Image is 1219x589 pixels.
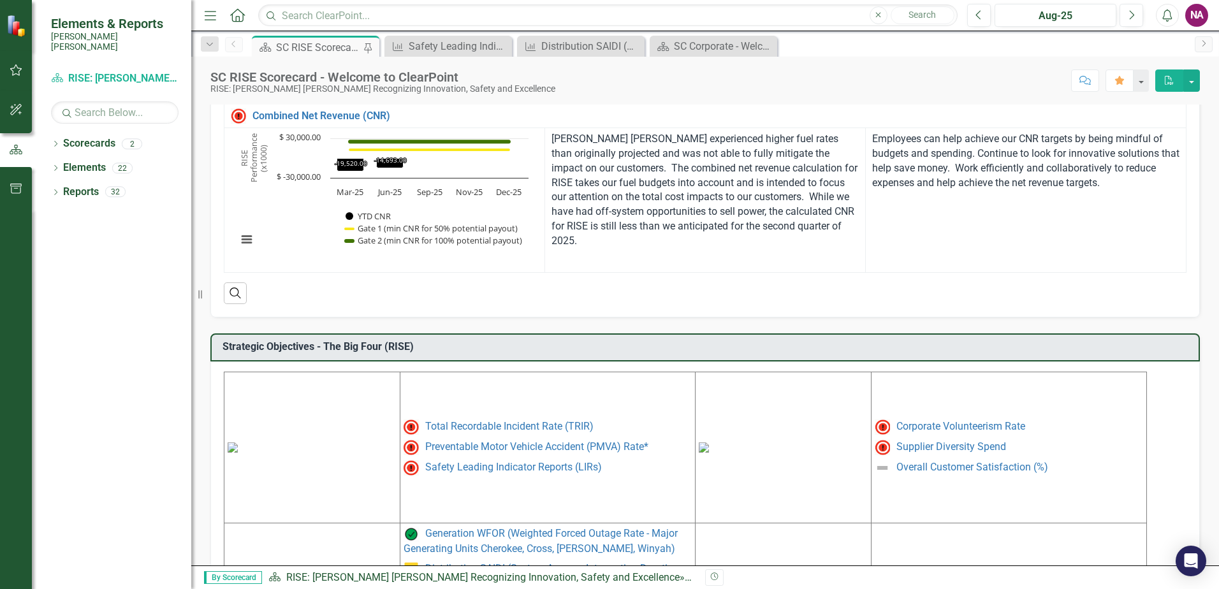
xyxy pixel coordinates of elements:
[404,527,419,542] img: On Target
[210,70,555,84] div: SC RISE Scorecard - Welcome to ClearPoint
[875,460,890,476] img: Not Defined
[520,38,641,54] a: Distribution SAIDI (System Average Interruption Duration Index)
[6,15,29,37] img: ClearPoint Strategy
[228,442,238,453] img: mceclip0%20v11.png
[238,231,256,249] button: View chart menu, Chart
[1185,4,1208,27] button: NA
[551,133,858,247] span: [PERSON_NAME] [PERSON_NAME] experienced higher fuel rates than originally projected and was not a...
[337,159,364,171] path: Mar-25, -19,520. YTD CNR .
[268,571,696,585] div: »
[891,6,954,24] button: Search
[279,131,321,143] text: $ 30,000.00
[231,132,538,259] div: Chart. Highcharts interactive chart.
[63,161,106,175] a: Elements
[425,440,648,453] a: Preventable Motor Vehicle Accident (PMVA) Rate*
[335,159,367,168] text: -19,520.00
[653,38,774,54] a: SC Corporate - Welcome to ClearPoint
[404,562,419,577] img: Caution
[909,10,936,20] span: Search
[425,461,602,473] a: Safety Leading Indicator Reports (LIRs)
[51,16,179,31] span: Elements & Reports
[51,71,179,86] a: RISE: [PERSON_NAME] [PERSON_NAME] Recognizing Innovation, Safety and Excellence
[374,156,407,164] text: -14,693.00
[276,40,360,55] div: SC RISE Scorecard - Welcome to ClearPoint
[409,38,509,54] div: Safety Leading Indicator Reports (LIRs)
[346,222,518,234] button: Show Gate 1 (min CNR for 50% potential payout)
[51,31,179,52] small: [PERSON_NAME] [PERSON_NAME]
[348,147,511,152] g: Gate 1 (min CNR for 50% potential payout), series 2 of 3. Line with 5 data points.
[231,132,535,259] svg: Interactive chart
[456,186,483,198] text: Nov-25
[277,171,321,182] text: $ -30,000.00
[258,4,958,27] input: Search ClearPoint...
[875,440,890,455] img: Below MIN Target
[51,101,179,124] input: Search Below...
[346,210,392,222] button: Show YTD CNR
[377,186,402,198] text: Jun-25
[388,38,509,54] a: Safety Leading Indicator Reports (LIRs)
[872,132,1179,190] p: Employees can help achieve our CNR targets by being mindful of budgets and spending. Continue to ...
[286,571,680,583] a: RISE: [PERSON_NAME] [PERSON_NAME] Recognizing Innovation, Safety and Excellence
[404,460,419,476] img: Not Meeting Target
[346,235,523,246] button: Show Gate 2 (min CNR for 100% potential payout)
[999,8,1112,24] div: Aug-25
[404,440,419,455] img: Not Meeting Target
[337,186,363,198] text: Mar-25
[252,110,1179,122] a: Combined Net Revenue (CNR)
[231,108,246,124] img: Not Meeting Target
[674,38,774,54] div: SC Corporate - Welcome to ClearPoint
[699,442,709,453] img: mceclip4%20v2.png
[377,159,404,168] path: Jun-25, -14,693. YTD CNR .
[105,187,126,198] div: 32
[122,138,142,149] div: 2
[417,186,442,198] text: Sep-25
[204,571,262,584] span: By Scorecard
[348,139,511,144] g: Gate 2 (min CNR for 100% potential payout), series 3 of 3. Line with 5 data points.
[896,461,1048,473] a: Overall Customer Satisfaction (%)
[63,185,99,200] a: Reports
[995,4,1116,27] button: Aug-25
[404,527,678,555] a: Generation WFOR (Weighted Forced Outage Rate - Major Generating Units Cherokee, Cross, [PERSON_NA...
[1176,546,1206,576] div: Open Intercom Messenger
[496,186,522,198] text: Dec-25
[541,38,641,54] div: Distribution SAIDI (System Average Interruption Duration Index)
[63,136,115,151] a: Scorecards
[238,134,269,183] text: RISE Performance (x1000)
[210,84,555,94] div: RISE: [PERSON_NAME] [PERSON_NAME] Recognizing Innovation, Safety and Excellence
[223,341,1192,353] h3: Strategic Objectives - The Big Four (RISE)
[875,419,890,435] img: Below MIN Target
[404,419,419,435] img: Above MAX Target
[425,420,594,432] a: Total Recordable Incident Rate (TRIR)
[896,440,1006,453] a: Supplier Diversity Spend
[896,420,1025,432] a: Corporate Volunteerism Rate
[112,163,133,173] div: 22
